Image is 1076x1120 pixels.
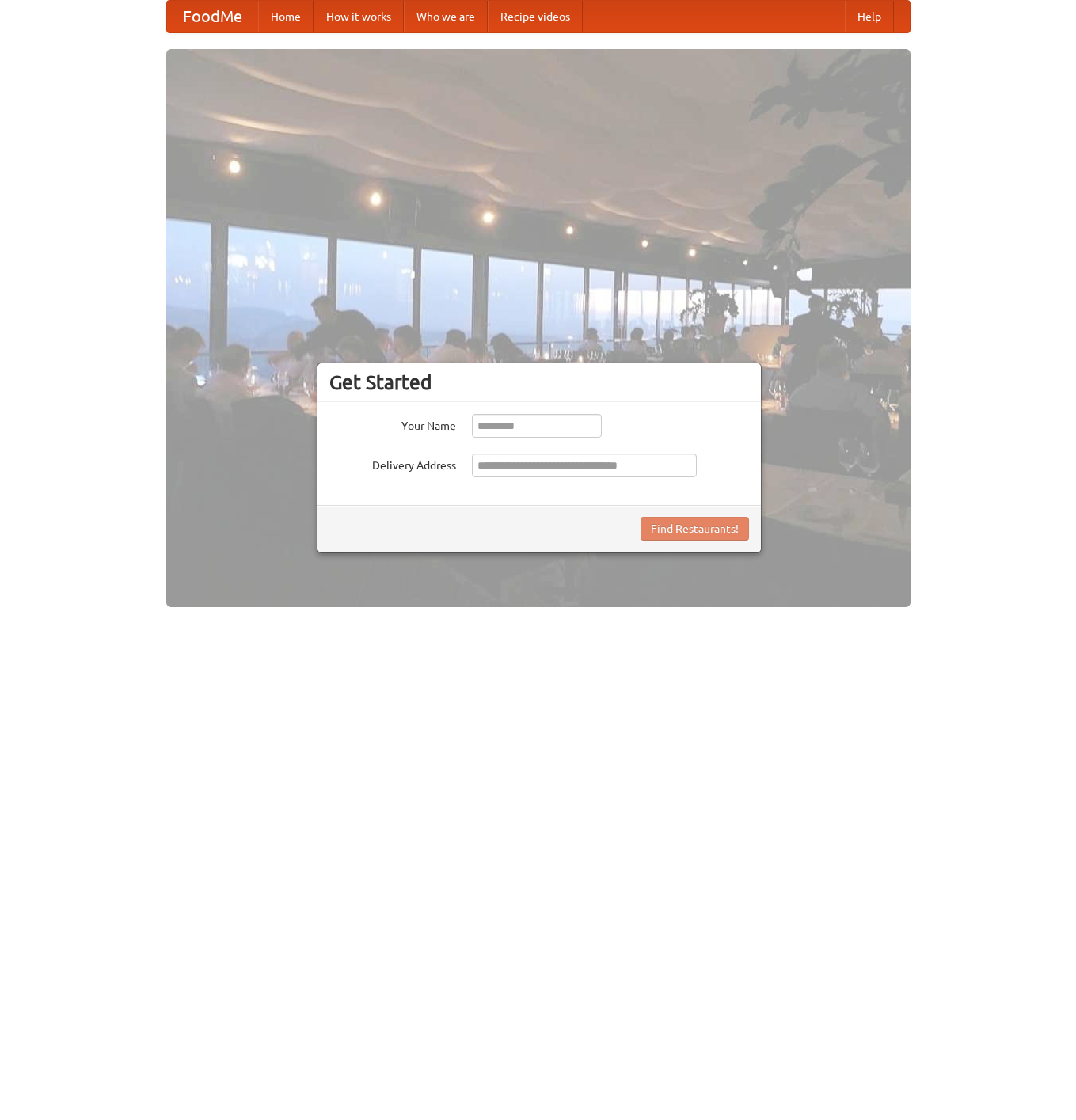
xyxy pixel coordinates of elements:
[488,1,583,32] a: Recipe videos
[329,370,749,394] h3: Get Started
[167,1,258,32] a: FoodMe
[329,414,456,434] label: Your Name
[258,1,314,32] a: Home
[404,1,488,32] a: Who we are
[314,1,404,32] a: How it works
[641,517,749,541] button: Find Restaurants!
[329,454,456,473] label: Delivery Address
[845,1,894,32] a: Help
